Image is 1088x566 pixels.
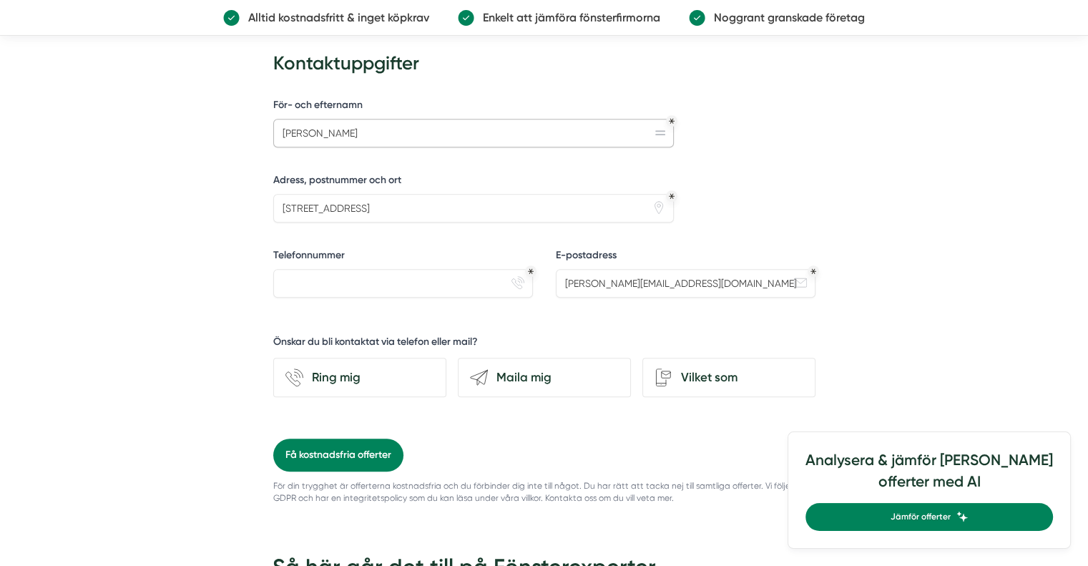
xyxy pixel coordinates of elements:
h5: Önskar du bli kontaktat via telefon eller mail? [273,335,478,353]
label: För- och efternamn [273,98,675,116]
label: Adress, postnummer och ort [273,173,675,191]
div: Obligatoriskt [669,118,675,124]
h4: Analysera & jämför [PERSON_NAME] offerter med AI [805,449,1053,503]
span: Jämför offerter [891,510,951,524]
button: Få kostnadsfria offerter [273,439,403,472]
div: Obligatoriskt [810,268,816,274]
label: E-postadress [556,248,815,266]
p: För din trygghet är offerterna kostnadsfria och du förbinder dig inte till något. Du har rätt att... [273,480,815,504]
p: Enkelt att jämföra fönsterfirmorna [474,9,660,26]
label: Telefonnummer [273,248,533,266]
p: Noggrant granskade företag [705,9,865,26]
div: Obligatoriskt [528,268,534,274]
div: Obligatoriskt [669,193,675,199]
h3: Kontaktuppgifter [273,45,815,85]
p: Alltid kostnadsfritt & inget köpkrav [240,9,429,26]
a: Jämför offerter [805,503,1053,531]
